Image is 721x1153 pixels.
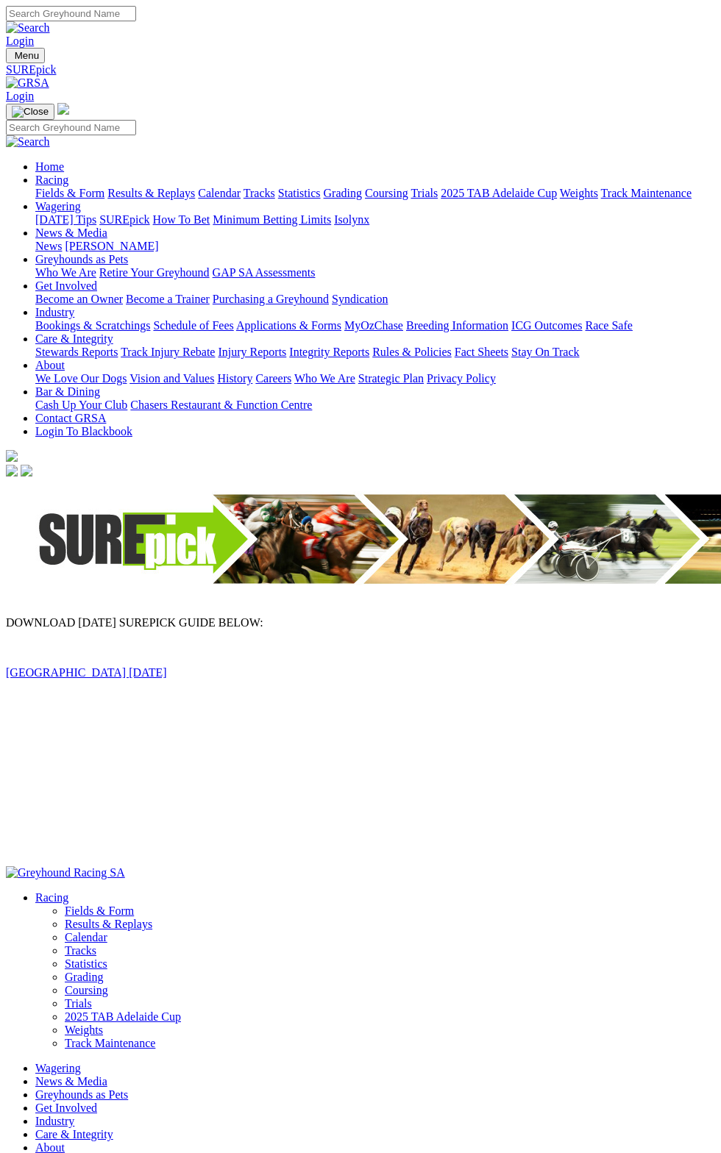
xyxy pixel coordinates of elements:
div: DOWNLOAD [DATE] SUREPICK GUIDE BELOW: [6,479,715,854]
div: Bar & Dining [35,399,715,412]
a: 2025 TAB Adelaide Cup [65,1010,181,1023]
a: Tracks [244,187,275,199]
a: Minimum Betting Limits [213,213,331,226]
a: Calendar [65,931,107,943]
div: Wagering [35,213,715,226]
div: Get Involved [35,293,715,306]
button: Toggle navigation [6,48,45,63]
a: Greyhounds as Pets [35,253,128,265]
a: Greyhounds as Pets [35,1088,128,1101]
a: ICG Outcomes [511,319,582,332]
a: SUREpick [6,63,715,76]
a: Become an Owner [35,293,123,305]
a: GAP SA Assessments [213,266,316,279]
a: Wagering [35,1062,81,1074]
a: Tracks [65,944,96,957]
a: Injury Reports [218,346,286,358]
a: Track Injury Rebate [121,346,215,358]
a: Who We Are [35,266,96,279]
a: Stewards Reports [35,346,118,358]
a: Applications & Forms [236,319,341,332]
a: Fact Sheets [455,346,508,358]
img: twitter.svg [21,465,32,476]
img: logo-grsa-white.png [57,103,69,115]
input: Search [6,120,136,135]
a: Statistics [65,957,107,970]
a: Isolynx [334,213,369,226]
a: Login [6,90,34,102]
a: Wagering [35,200,81,213]
a: How To Bet [153,213,210,226]
img: logo-grsa-white.png [6,450,18,462]
a: Login [6,35,34,47]
div: Racing [35,187,715,200]
a: Chasers Restaurant & Function Centre [130,399,312,411]
a: About [35,359,65,371]
a: Who We Are [294,372,355,385]
div: Industry [35,319,715,332]
img: facebook.svg [6,465,18,476]
a: Track Maintenance [601,187,692,199]
a: Stay On Track [511,346,579,358]
a: Cash Up Your Club [35,399,127,411]
a: Trials [411,187,438,199]
a: Grading [65,971,103,983]
a: Weights [560,187,598,199]
a: 2025 TAB Adelaide Cup [441,187,557,199]
a: Get Involved [35,279,97,292]
a: Rules & Policies [372,346,452,358]
img: Search [6,135,50,149]
a: Racing [35,891,68,904]
a: Purchasing a Greyhound [213,293,329,305]
a: Care & Integrity [35,1128,113,1140]
a: News & Media [35,226,107,239]
a: News & Media [35,1075,107,1088]
a: Fields & Form [35,187,104,199]
a: Coursing [365,187,408,199]
a: Industry [35,306,74,318]
a: Calendar [198,187,241,199]
a: Results & Replays [65,918,152,930]
a: [GEOGRAPHIC_DATA] [DATE] [6,666,167,679]
a: Trials [65,997,92,1010]
a: We Love Our Dogs [35,372,127,385]
a: Race Safe [585,319,632,332]
a: Home [35,160,64,173]
a: [DATE] Tips [35,213,96,226]
a: Bookings & Scratchings [35,319,150,332]
button: Toggle navigation [6,104,54,120]
a: Grading [324,187,362,199]
a: Privacy Policy [427,372,496,385]
a: SUREpick [99,213,149,226]
a: Bar & Dining [35,385,100,398]
a: Statistics [278,187,321,199]
div: News & Media [35,240,715,253]
a: Fields & Form [65,904,134,917]
a: Coursing [65,984,108,996]
a: News [35,240,62,252]
span: Menu [15,50,39,61]
a: Industry [35,1115,74,1127]
div: Greyhounds as Pets [35,266,715,279]
a: Integrity Reports [289,346,369,358]
a: Track Maintenance [65,1037,155,1049]
img: GRSA [6,76,49,90]
input: Search [6,6,136,21]
a: Care & Integrity [35,332,113,345]
a: Login To Blackbook [35,425,132,438]
a: History [217,372,252,385]
a: Get Involved [35,1102,97,1114]
a: Racing [35,174,68,186]
a: Become a Trainer [126,293,210,305]
a: Contact GRSA [35,412,106,424]
a: Syndication [332,293,388,305]
div: About [35,372,715,385]
a: Results & Replays [107,187,195,199]
a: Retire Your Greyhound [99,266,210,279]
img: Search [6,21,50,35]
a: Careers [255,372,291,385]
a: MyOzChase [344,319,403,332]
a: Weights [65,1024,103,1036]
a: [PERSON_NAME] [65,240,158,252]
